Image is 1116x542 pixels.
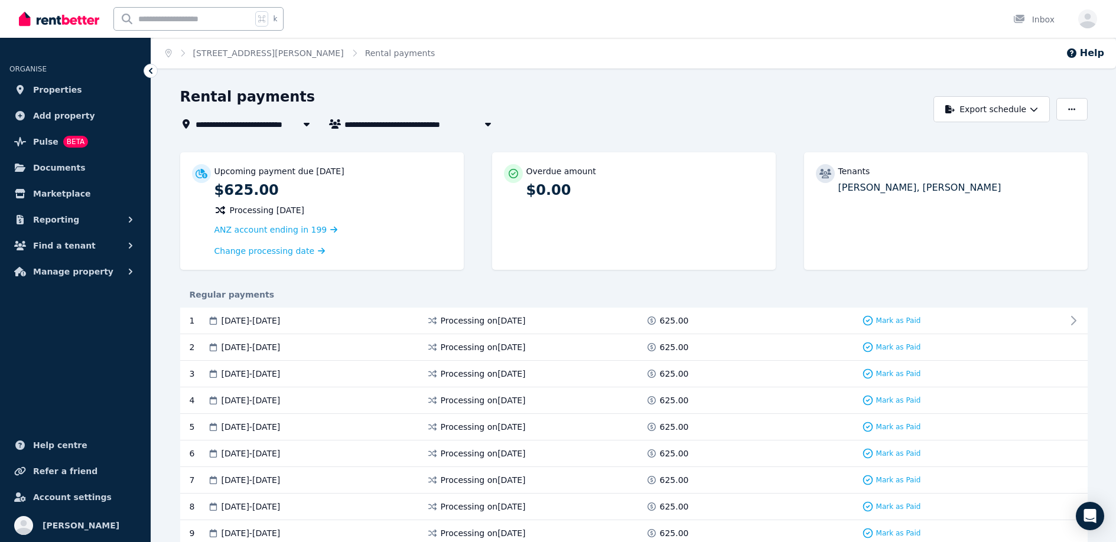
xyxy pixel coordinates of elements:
div: 2 [190,341,207,353]
div: 5 [190,421,207,433]
p: Tenants [838,165,870,177]
span: Mark as Paid [876,369,921,378]
span: Processing on [DATE] [441,474,526,486]
span: Rental payments [365,47,435,59]
span: Mark as Paid [876,528,921,538]
p: Overdue amount [526,165,596,177]
p: $0.00 [526,181,764,200]
div: Inbox [1013,14,1055,25]
span: Refer a friend [33,464,97,478]
span: [DATE] - [DATE] [222,474,281,486]
a: Help centre [9,433,141,457]
a: Change processing date [214,245,326,257]
span: 625.00 [660,474,689,486]
span: Mark as Paid [876,502,921,511]
nav: Breadcrumb [151,38,449,68]
span: Change processing date [214,245,315,257]
span: Find a tenant [33,239,96,253]
span: Account settings [33,490,112,504]
span: Help centre [33,438,87,452]
span: 625.00 [660,421,689,433]
span: Mark as Paid [876,475,921,485]
span: Mark as Paid [876,422,921,432]
span: Processing on [DATE] [441,501,526,512]
span: Mark as Paid [876,316,921,325]
span: k [273,14,277,24]
span: Mark as Paid [876,396,921,405]
span: Processing [DATE] [230,204,305,216]
div: 8 [190,501,207,512]
span: Mark as Paid [876,449,921,458]
a: PulseBETA [9,130,141,154]
span: Mark as Paid [876,342,921,352]
div: 9 [190,527,207,539]
span: Documents [33,161,86,175]
span: 625.00 [660,341,689,353]
div: Open Intercom Messenger [1076,502,1104,530]
a: Marketplace [9,182,141,205]
a: Refer a friend [9,459,141,483]
button: Find a tenant [9,234,141,257]
div: 7 [190,474,207,486]
span: Processing on [DATE] [441,341,526,353]
span: ANZ account ending in 199 [214,225,327,234]
button: Help [1066,46,1104,60]
span: [DATE] - [DATE] [222,368,281,380]
h1: Rental payments [180,87,315,106]
span: Processing on [DATE] [441,421,526,433]
span: Processing on [DATE] [441,394,526,406]
button: Export schedule [933,96,1050,122]
p: $625.00 [214,181,452,200]
div: 1 [190,315,207,326]
p: [PERSON_NAME], [PERSON_NAME] [838,181,1076,195]
span: Properties [33,83,82,97]
span: 625.00 [660,315,689,326]
a: [STREET_ADDRESS][PERSON_NAME] [193,48,344,58]
span: [DATE] - [DATE] [222,394,281,406]
a: Documents [9,156,141,179]
span: [DATE] - [DATE] [222,315,281,326]
a: Properties [9,78,141,102]
span: Processing on [DATE] [441,527,526,539]
div: 6 [190,448,207,459]
button: Manage property [9,260,141,283]
span: [DATE] - [DATE] [222,448,281,459]
span: ORGANISE [9,65,47,73]
span: [DATE] - [DATE] [222,421,281,433]
span: 625.00 [660,527,689,539]
span: 625.00 [660,501,689,512]
span: Processing on [DATE] [441,368,526,380]
span: BETA [63,136,88,148]
span: [DATE] - [DATE] [222,527,281,539]
a: Add property [9,104,141,128]
div: 3 [190,368,207,380]
span: 625.00 [660,394,689,406]
span: Add property [33,109,95,123]
span: 625.00 [660,368,689,380]
div: Regular payments [180,289,1088,301]
span: Processing on [DATE] [441,315,526,326]
span: [DATE] - [DATE] [222,501,281,512]
button: Reporting [9,208,141,231]
p: Upcoming payment due [DATE] [214,165,344,177]
span: Marketplace [33,187,90,201]
span: [DATE] - [DATE] [222,341,281,353]
div: 4 [190,394,207,406]
span: Processing on [DATE] [441,448,526,459]
span: Reporting [33,213,79,227]
span: Manage property [33,265,113,279]
span: Pulse [33,135,58,149]
img: RentBetter [19,10,99,28]
span: [PERSON_NAME] [43,518,119,533]
span: 625.00 [660,448,689,459]
a: Account settings [9,485,141,509]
